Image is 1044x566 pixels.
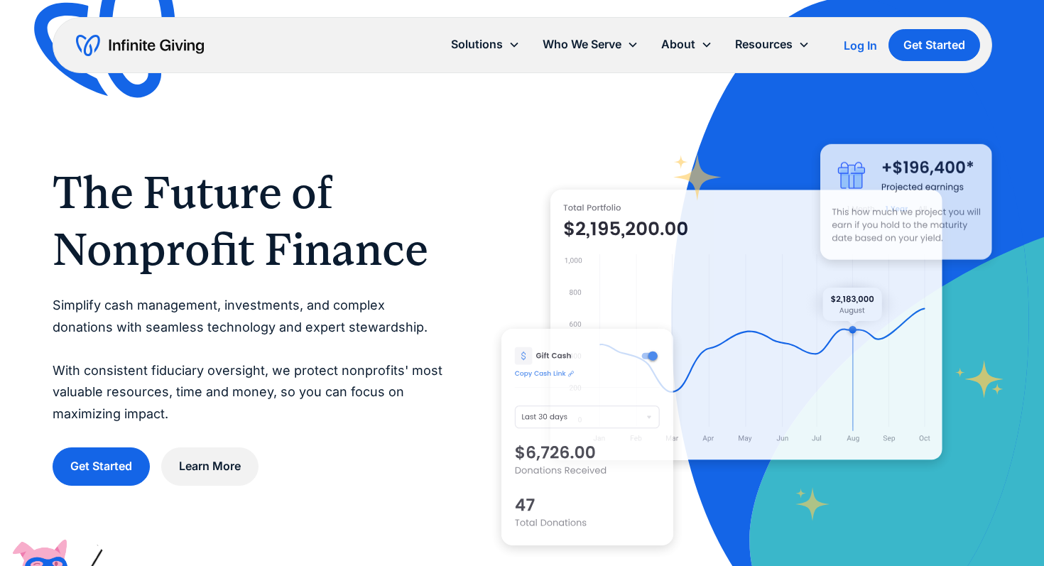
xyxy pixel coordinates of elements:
[451,35,503,54] div: Solutions
[844,40,877,51] div: Log In
[53,447,150,485] a: Get Started
[661,35,695,54] div: About
[53,164,445,278] h1: The Future of Nonprofit Finance
[53,295,445,425] p: Simplify cash management, investments, and complex donations with seamless technology and expert ...
[543,35,621,54] div: Who We Serve
[844,37,877,54] a: Log In
[888,29,980,61] a: Get Started
[955,360,1004,398] img: fundraising star
[440,29,531,60] div: Solutions
[650,29,724,60] div: About
[735,35,793,54] div: Resources
[161,447,259,485] a: Learn More
[550,190,942,461] img: nonprofit donation platform
[76,34,204,57] a: home
[724,29,821,60] div: Resources
[531,29,650,60] div: Who We Serve
[501,329,673,545] img: donation software for nonprofits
